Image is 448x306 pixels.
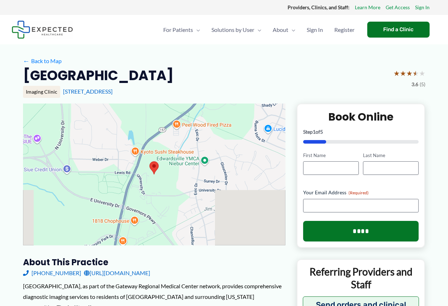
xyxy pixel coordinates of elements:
[367,22,430,38] a: Find a Clinic
[412,80,418,89] span: 3.6
[23,67,174,84] h2: [GEOGRAPHIC_DATA]
[23,56,62,66] a: ←Back to Map
[254,17,261,42] span: Menu Toggle
[158,17,360,42] nav: Primary Site Navigation
[355,3,380,12] a: Learn More
[420,80,425,89] span: (5)
[303,265,419,291] p: Referring Providers and Staff
[329,17,360,42] a: Register
[334,17,355,42] span: Register
[273,17,288,42] span: About
[303,129,419,134] p: Step of
[413,67,419,80] span: ★
[419,67,425,80] span: ★
[211,17,254,42] span: Solutions by User
[386,3,410,12] a: Get Access
[400,67,406,80] span: ★
[307,17,323,42] span: Sign In
[12,21,73,39] img: Expected Healthcare Logo - side, dark font, small
[363,152,419,159] label: Last Name
[193,17,200,42] span: Menu Toggle
[313,129,316,135] span: 1
[23,57,30,64] span: ←
[303,110,419,124] h2: Book Online
[303,189,419,196] label: Your Email Address
[288,4,350,10] strong: Providers, Clinics, and Staff:
[303,152,359,159] label: First Name
[301,17,329,42] a: Sign In
[415,3,430,12] a: Sign In
[63,88,113,95] a: [STREET_ADDRESS]
[23,86,60,98] div: Imaging Clinic
[158,17,206,42] a: For PatientsMenu Toggle
[267,17,301,42] a: AboutMenu Toggle
[163,17,193,42] span: For Patients
[23,268,81,278] a: [PHONE_NUMBER]
[84,268,150,278] a: [URL][DOMAIN_NAME]
[23,257,285,268] h3: About this practice
[393,67,400,80] span: ★
[288,17,295,42] span: Menu Toggle
[348,190,369,195] span: (Required)
[206,17,267,42] a: Solutions by UserMenu Toggle
[406,67,413,80] span: ★
[320,129,323,135] span: 5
